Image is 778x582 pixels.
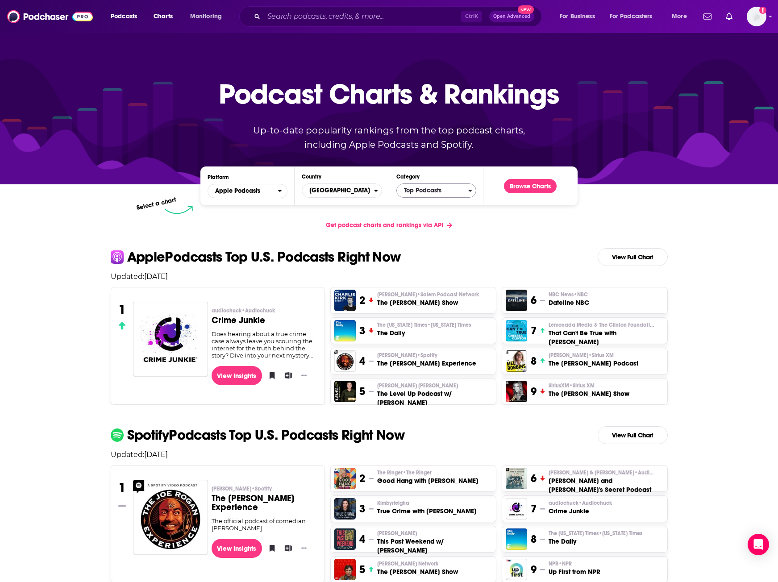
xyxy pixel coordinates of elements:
a: KimbyrleighaTrue Crime with [PERSON_NAME] [377,499,477,515]
a: [PERSON_NAME]•SpotifyThe [PERSON_NAME] Experience [212,485,317,517]
button: open menu [184,9,233,24]
a: Charts [148,9,178,24]
p: NPR • NPR [549,560,600,567]
span: Lemonada Media & The Clinton Foundation [549,321,656,328]
span: Ctrl K [461,11,482,22]
h3: The [PERSON_NAME] Experience [377,359,476,368]
a: View Full Chart [598,426,668,444]
h3: 5 [359,563,365,576]
a: The Daily [506,528,527,550]
span: Open Advanced [493,14,530,19]
a: That Can't Be True with Chelsea Clinton [506,320,527,341]
span: Podcasts [111,10,137,23]
p: Podcast Charts & Rankings [219,65,559,123]
h3: 6 [531,472,537,485]
button: Show profile menu [747,7,766,26]
svg: Add a profile image [759,7,766,14]
span: [PERSON_NAME] [212,485,272,492]
span: [GEOGRAPHIC_DATA] [302,183,374,198]
a: [PERSON_NAME]•Salem Podcast NetworkThe [PERSON_NAME] Show [377,291,479,307]
a: The Tucker Carlson Show [334,559,356,580]
p: Joe Rogan • Spotify [377,352,476,359]
span: SiriusXM [549,382,595,389]
a: Dateline NBC [506,290,527,311]
span: [PERSON_NAME] [549,352,614,359]
img: True Crime with Kimbyr [334,498,356,520]
h3: [PERSON_NAME] and [PERSON_NAME]'s Secret Podcast [549,476,663,494]
span: The [US_STATE] Times [377,321,471,328]
p: Updated: [DATE] [104,272,675,281]
a: The Megyn Kelly Show [506,381,527,402]
button: Categories [396,183,476,198]
span: • Audiochuck [578,500,612,506]
button: open menu [104,9,149,24]
h3: The [PERSON_NAME] Show [377,298,479,307]
button: Add to List [282,541,291,555]
a: Good Hang with Amy Poehler [334,468,356,489]
h3: 3 [359,502,365,515]
input: Search podcasts, credits, & more... [264,9,461,24]
span: • NBC [574,291,588,298]
button: Countries [302,183,382,198]
img: User Profile [747,7,766,26]
p: Up-to-date popularity rankings from the top podcast charts, including Apple Podcasts and Spotify. [236,123,543,152]
div: Search podcasts, credits, & more... [248,6,550,27]
a: View Insights [212,539,262,558]
a: The Ringer•The RingerGood Hang with [PERSON_NAME] [377,469,478,485]
p: Joe Rogan • Spotify [212,485,317,492]
span: • Sirius XM [588,352,614,358]
p: The Ringer • The Ringer [377,469,478,476]
p: SiriusXM • Sirius XM [549,382,629,389]
h3: 7 [531,502,537,515]
a: SiriusXM•Sirius XMThe [PERSON_NAME] Show [549,382,629,398]
h3: Up First from NPR [549,567,600,576]
span: For Business [560,10,595,23]
a: Show notifications dropdown [722,9,736,24]
a: The Daily [334,320,356,341]
h3: 4 [359,354,365,368]
button: open menu [604,9,666,24]
a: View Full Chart [598,248,668,266]
h3: 8 [531,532,537,546]
a: Matt and Shane's Secret Podcast [506,468,527,489]
span: Charts [154,10,173,23]
h3: 1 [118,302,126,318]
a: The Joe Rogan Experience [133,480,208,555]
span: Logged in as gmalloy [747,7,766,26]
h3: 1 [118,480,126,496]
img: Crime Junkie [506,498,527,520]
button: Browse Charts [504,179,557,193]
span: [PERSON_NAME] & [PERSON_NAME] [549,469,656,476]
p: Kimbyrleigha [377,499,477,507]
a: NBC News•NBCDateline NBC [549,291,589,307]
button: open menu [208,184,287,198]
span: Apple Podcasts [215,188,260,194]
span: More [672,10,687,23]
span: The Ringer [377,469,432,476]
h3: That Can't Be True with [PERSON_NAME] [549,328,663,346]
span: [PERSON_NAME] Network [377,560,438,567]
button: Show More Button [298,371,310,380]
h3: Crime Junkie [212,316,317,325]
a: [PERSON_NAME]This Past Weekend w/ [PERSON_NAME] [377,530,492,555]
a: Crime Junkie [133,302,208,376]
button: Bookmark Podcast [266,369,275,382]
h3: True Crime with [PERSON_NAME] [377,507,477,515]
button: Add to List [282,369,291,382]
img: This Past Weekend w/ Theo Von [334,528,356,550]
h3: Good Hang with [PERSON_NAME] [377,476,478,485]
a: View Insights [212,366,262,385]
h3: 4 [359,532,365,546]
h3: 3 [359,324,365,337]
a: Up First from NPR [506,559,527,580]
a: [PERSON_NAME]•Sirius XMThe [PERSON_NAME] Podcast [549,352,638,368]
button: Open AdvancedNew [489,11,534,22]
img: Crime Junkie [133,302,208,377]
img: The Joe Rogan Experience [334,350,356,372]
p: The New York Times • New York Times [549,530,642,537]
